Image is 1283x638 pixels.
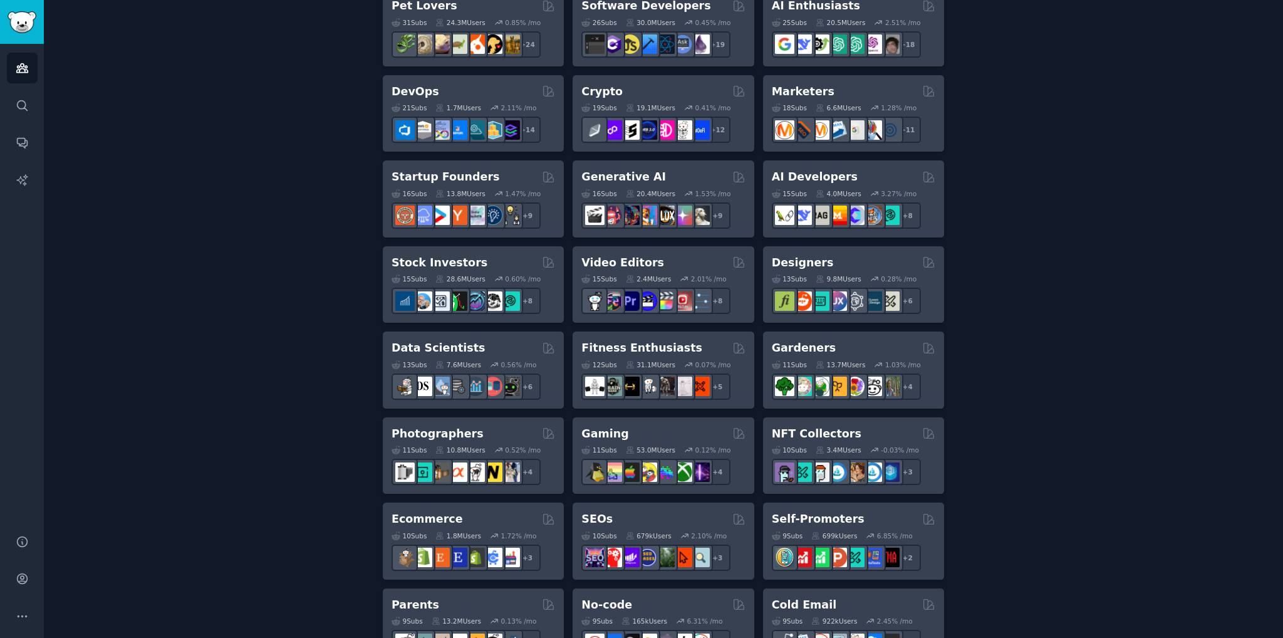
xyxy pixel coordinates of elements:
[845,291,865,311] img: userexperience
[581,84,623,100] h2: Crypto
[810,34,829,54] img: AItoolsCatalog
[690,548,710,567] img: The_SEO
[465,120,485,140] img: platformengineering
[673,548,692,567] img: GoogleSearchConsole
[620,463,640,482] img: macgaming
[863,34,882,54] img: OpenAIDev
[895,374,921,400] div: + 4
[792,120,812,140] img: bigseo
[514,31,541,58] div: + 24
[885,360,921,369] div: 1.03 % /mo
[392,446,427,454] div: 11 Sub s
[505,189,541,198] div: 1.47 % /mo
[448,206,467,225] img: ycombinator
[816,360,865,369] div: 13.7M Users
[435,189,485,198] div: 13.8M Users
[673,463,692,482] img: XboxGamers
[816,275,861,283] div: 9.8M Users
[483,120,502,140] img: aws_cdk
[810,377,829,396] img: SavageGarden
[626,360,675,369] div: 31.1M Users
[392,103,427,112] div: 21 Sub s
[775,463,794,482] img: NFTExchange
[395,34,415,54] img: herpetology
[626,18,675,27] div: 30.0M Users
[845,206,865,225] img: OpenSourceAI
[792,377,812,396] img: succulents
[603,463,622,482] img: CozyGamers
[626,446,675,454] div: 53.0M Users
[501,291,520,311] img: technicalanalysis
[392,189,427,198] div: 16 Sub s
[880,463,900,482] img: DigitalItems
[792,34,812,54] img: DeepSeek
[695,189,731,198] div: 1.53 % /mo
[448,291,467,311] img: Trading
[775,291,794,311] img: typography
[655,291,675,311] img: finalcutpro
[392,340,485,356] h2: Data Scientists
[673,120,692,140] img: CryptoNews
[704,288,730,314] div: + 8
[483,206,502,225] img: Entrepreneurship
[816,103,861,112] div: 6.6M Users
[881,446,919,454] div: -0.03 % /mo
[514,459,541,485] div: + 4
[880,377,900,396] img: GardenersWorld
[430,206,450,225] img: startup
[772,18,807,27] div: 25 Sub s
[695,18,731,27] div: 0.45 % /mo
[501,206,520,225] img: growmybusiness
[845,548,865,567] img: alphaandbetausers
[695,360,731,369] div: 0.07 % /mo
[810,120,829,140] img: AskMarketing
[690,377,710,396] img: personaltraining
[704,202,730,229] div: + 9
[435,103,481,112] div: 1.7M Users
[690,206,710,225] img: DreamBooth
[816,18,865,27] div: 20.5M Users
[581,103,616,112] div: 19 Sub s
[581,255,664,271] h2: Video Editors
[792,463,812,482] img: NFTMarketplace
[772,169,858,185] h2: AI Developers
[690,463,710,482] img: TwitchStreaming
[621,617,667,625] div: 165k Users
[626,189,675,198] div: 20.4M Users
[581,189,616,198] div: 16 Sub s
[828,291,847,311] img: UXDesign
[673,34,692,54] img: AskComputerScience
[810,291,829,311] img: UI_Design
[392,84,439,100] h2: DevOps
[483,377,502,396] img: datasets
[413,34,432,54] img: ballpython
[626,103,675,112] div: 19.1M Users
[881,275,917,283] div: 0.28 % /mo
[863,377,882,396] img: UrbanGardening
[501,548,520,567] img: ecommerce_growth
[392,360,427,369] div: 13 Sub s
[772,340,836,356] h2: Gardeners
[620,34,640,54] img: learnjavascript
[435,18,485,27] div: 24.3M Users
[603,377,622,396] img: GymMotivation
[704,459,730,485] div: + 4
[792,291,812,311] img: logodesign
[413,291,432,311] img: ValueInvesting
[603,120,622,140] img: 0xPolygon
[514,202,541,229] div: + 9
[690,120,710,140] img: defi_
[483,463,502,482] img: Nikon
[603,34,622,54] img: csharp
[465,291,485,311] img: StocksAndTrading
[655,548,675,567] img: Local_SEO
[845,377,865,396] img: flowers
[395,377,415,396] img: MachineLearning
[392,426,484,442] h2: Photographers
[581,426,628,442] h2: Gaming
[392,511,463,527] h2: Ecommerce
[772,255,834,271] h2: Designers
[448,34,467,54] img: turtle
[704,545,730,571] div: + 3
[695,103,731,112] div: 0.41 % /mo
